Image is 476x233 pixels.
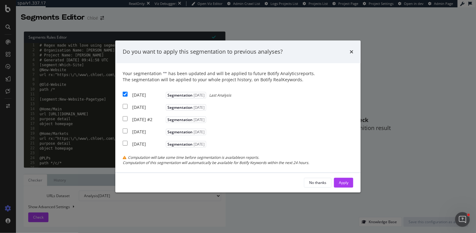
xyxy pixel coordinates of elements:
[209,93,231,98] span: Last Analysis
[132,92,164,98] div: [DATE]
[166,116,206,123] span: Segmentation
[132,104,164,110] div: [DATE]
[123,160,353,165] div: Computation of this segmentation will automatically be available for Botify Keywords within the n...
[193,105,205,110] span: [DATE]
[309,180,326,185] div: No thanks
[123,77,353,83] div: The segmentation will be applied to your whole project history, on Botify RealKeywords.
[132,116,164,123] div: [DATE] #2
[123,48,283,56] div: Do you want to apply this segmentation to previous analyses?
[166,104,206,111] span: Segmentation
[128,155,259,160] span: Computation will take some time before segmentation is available on reports.
[166,92,206,98] span: Segmentation
[193,117,205,122] span: [DATE]
[132,129,164,135] div: [DATE]
[193,93,205,98] span: [DATE]
[304,178,332,188] button: No thanks
[166,129,206,135] span: Segmentation
[193,142,205,147] span: [DATE]
[334,178,353,188] button: Apply
[166,141,206,147] span: Segmentation
[115,40,361,193] div: modal
[123,71,353,83] div: Your segmentation has been updated and will be applied to future Botify Analytics reports.
[193,129,205,135] span: [DATE]
[163,71,167,76] span: " "
[132,141,164,147] div: [DATE]
[455,212,470,227] iframe: Intercom live chat
[350,48,353,56] div: times
[339,180,348,185] div: Apply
